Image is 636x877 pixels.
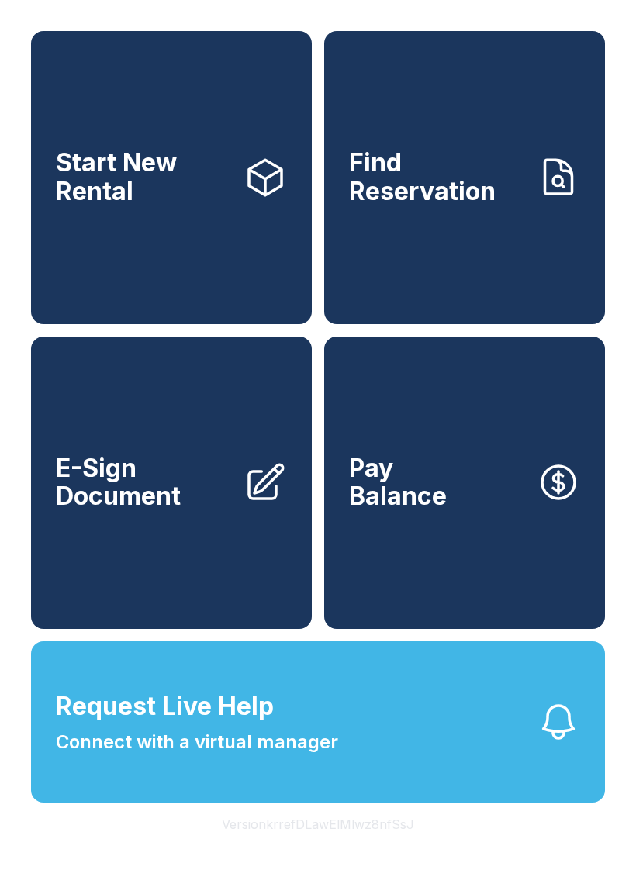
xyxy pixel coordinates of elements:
span: Find Reservation [349,149,524,205]
span: Request Live Help [56,688,274,725]
button: PayBalance [324,337,605,630]
a: E-Sign Document [31,337,312,630]
span: Pay Balance [349,454,447,511]
span: E-Sign Document [56,454,231,511]
span: Connect with a virtual manager [56,728,338,756]
a: Start New Rental [31,31,312,324]
button: Request Live HelpConnect with a virtual manager [31,641,605,803]
button: VersionkrrefDLawElMlwz8nfSsJ [209,803,427,846]
a: Find Reservation [324,31,605,324]
span: Start New Rental [56,149,231,205]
